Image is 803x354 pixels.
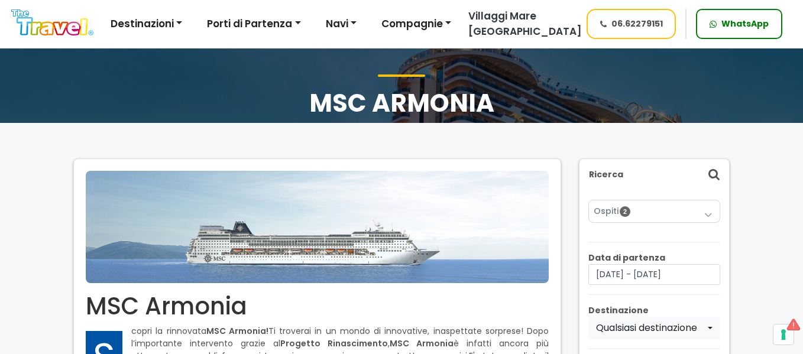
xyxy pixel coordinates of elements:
button: Navi [318,12,364,36]
h1: MSC Armonia [73,74,730,118]
h1: MSC Armonia [86,292,549,320]
div: Qualsiasi destinazione [596,321,705,335]
span: WhatsApp [721,18,769,30]
span: Villaggi Mare [GEOGRAPHIC_DATA] [468,9,582,38]
strong: MSC Armonia [390,337,454,349]
img: Logo The Travel [11,9,93,36]
p: Data di partenza [588,252,720,264]
a: 06.62279151 [587,9,676,39]
strong: Progetto Rinascimento [280,337,388,349]
button: Compagnie [374,12,459,36]
button: Qualsiasi destinazione [588,317,720,339]
button: Porti di Partenza [199,12,308,36]
button: Destinazioni [103,12,190,36]
p: Ricerca [589,168,623,181]
strong: MSC Armonia! [206,325,268,337]
span: 2 [620,206,630,217]
div: Ricerca [579,159,729,190]
p: Destinazione [588,304,720,317]
a: WhatsApp [696,9,782,39]
a: Villaggi Mare [GEOGRAPHIC_DATA] [459,9,587,39]
span: 06.62279151 [611,18,663,30]
a: Ospiti2 [594,205,715,217]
